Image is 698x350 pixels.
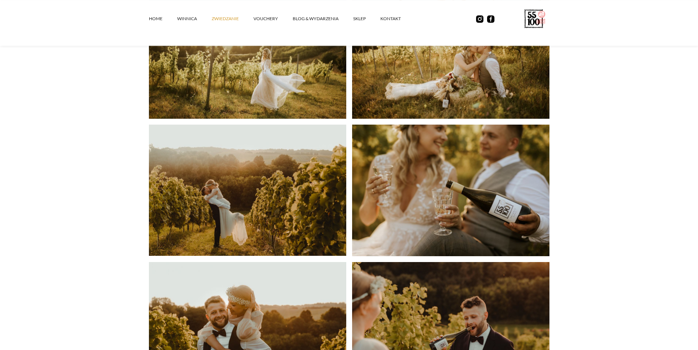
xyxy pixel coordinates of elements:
[177,8,212,30] a: winnica
[380,8,416,30] a: kontakt
[293,8,353,30] a: Blog & Wydarzenia
[253,8,293,30] a: vouchery
[149,125,346,256] img: Wedding session in a vineyard, the bride and groom hug at sunset in a row of vines
[212,8,253,30] a: ZWIEDZANIE
[352,125,549,256] img: The groom pours Solaris wine into a glass, the bride holds the glass, looks and smiles at him
[149,8,177,30] a: Home
[353,8,380,30] a: SKLEP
